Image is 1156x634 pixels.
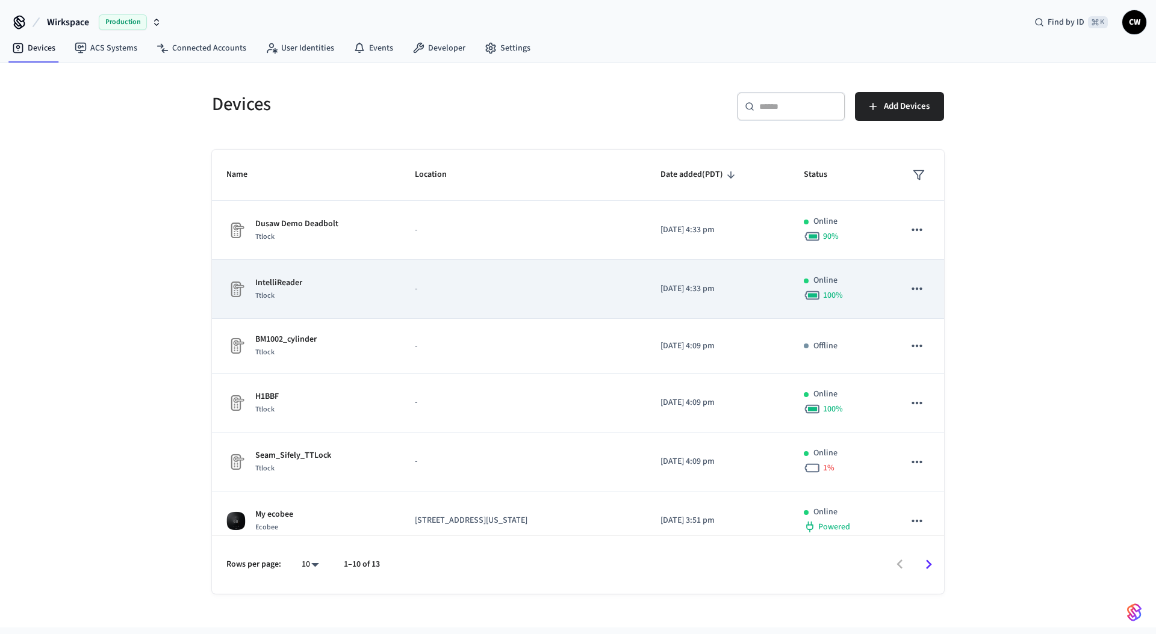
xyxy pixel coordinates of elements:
[212,92,571,117] h5: Devices
[255,463,275,473] span: Ttlock
[818,521,850,533] span: Powered
[226,452,246,472] img: Placeholder Lock Image
[2,37,65,59] a: Devices
[813,447,837,460] p: Online
[99,14,147,30] span: Production
[1122,10,1146,34] button: CW
[255,277,302,289] p: IntelliReader
[47,15,89,29] span: Wirkspace
[415,165,462,184] span: Location
[415,514,632,527] p: [STREET_ADDRESS][US_STATE]
[255,333,317,346] p: BM1002_cylinder
[403,37,475,59] a: Developer
[255,508,293,521] p: My ecobee
[813,388,837,401] p: Online
[296,556,325,573] div: 10
[823,403,843,415] span: 100 %
[823,230,839,242] span: 90 %
[415,340,632,352] p: -
[255,347,275,357] span: Ttlock
[813,506,837,519] p: Online
[1025,11,1117,33] div: Find by ID⌘ K
[344,37,403,59] a: Events
[226,336,246,355] img: Placeholder Lock Image
[255,218,338,230] p: Dusaw Demo Deadbolt
[65,37,147,59] a: ACS Systems
[226,393,246,413] img: Placeholder Lock Image
[884,99,930,114] span: Add Devices
[1048,16,1084,28] span: Find by ID
[660,514,775,527] p: [DATE] 3:51 pm
[660,340,775,352] p: [DATE] 4:09 pm
[823,289,843,301] span: 100 %
[660,224,775,236] p: [DATE] 4:33 pm
[415,283,632,295] p: -
[915,550,943,579] button: Go to next page
[226,558,281,571] p: Rows per page:
[660,283,775,295] p: [DATE] 4:33 pm
[813,215,837,228] p: Online
[256,37,344,59] a: User Identities
[660,455,775,468] p: [DATE] 4:09 pm
[226,165,263,184] span: Name
[147,37,256,59] a: Connected Accounts
[804,165,843,184] span: Status
[255,449,331,462] p: Seam_Sifely_TTLock
[1123,11,1145,33] span: CW
[415,224,632,236] p: -
[415,455,632,468] p: -
[823,462,834,474] span: 1 %
[255,232,275,242] span: Ttlock
[255,404,275,414] span: Ttlock
[255,291,275,301] span: Ttlock
[813,340,837,352] p: Offline
[660,165,739,184] span: Date added(PDT)
[255,390,279,403] p: H1BBF
[660,396,775,409] p: [DATE] 4:09 pm
[813,274,837,287] p: Online
[226,280,246,299] img: Placeholder Lock Image
[226,511,246,531] img: ecobee_lite_3
[255,522,278,532] span: Ecobee
[855,92,944,121] button: Add Devices
[226,221,246,240] img: Placeholder Lock Image
[344,558,380,571] p: 1–10 of 13
[475,37,540,59] a: Settings
[1127,603,1142,622] img: SeamLogoGradient.69752ec5.svg
[415,396,632,409] p: -
[1088,16,1108,28] span: ⌘ K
